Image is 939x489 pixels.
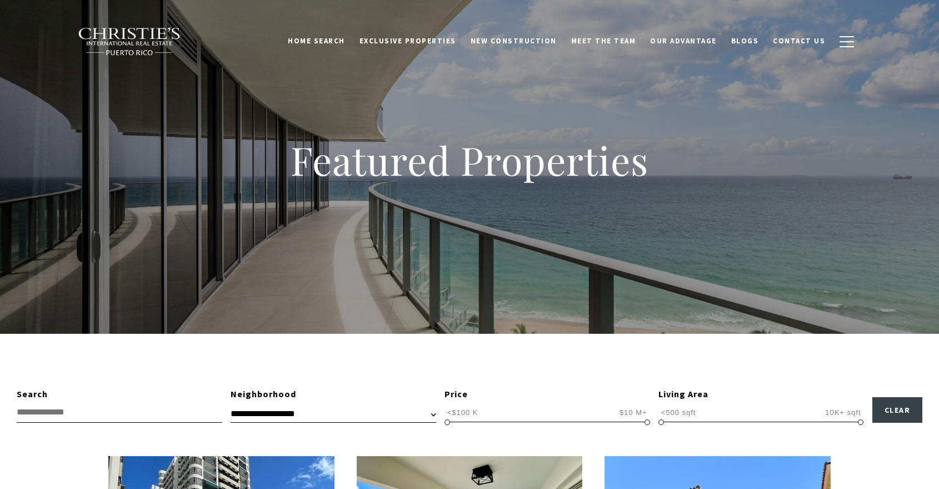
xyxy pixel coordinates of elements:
span: Our Advantage [650,36,717,46]
a: Exclusive Properties [352,31,463,52]
h1: Featured Properties [219,136,720,185]
button: Clear [872,397,923,423]
a: New Construction [463,31,564,52]
span: New Construction [471,36,557,46]
span: 10K+ sqft [822,407,863,418]
img: Christie's International Real Estate black text logo [78,27,181,56]
a: Home Search [281,31,352,52]
div: Neighborhood [231,387,436,402]
span: <$100 K [444,407,481,418]
a: Meet the Team [564,31,643,52]
span: $10 M+ [617,407,650,418]
span: Contact Us [773,36,825,46]
div: Search [17,387,222,402]
span: <500 sqft [658,407,699,418]
div: Living Area [658,387,864,402]
span: Exclusive Properties [359,36,456,46]
a: Our Advantage [643,31,724,52]
span: Blogs [731,36,759,46]
a: Blogs [724,31,766,52]
div: Price [444,387,650,402]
